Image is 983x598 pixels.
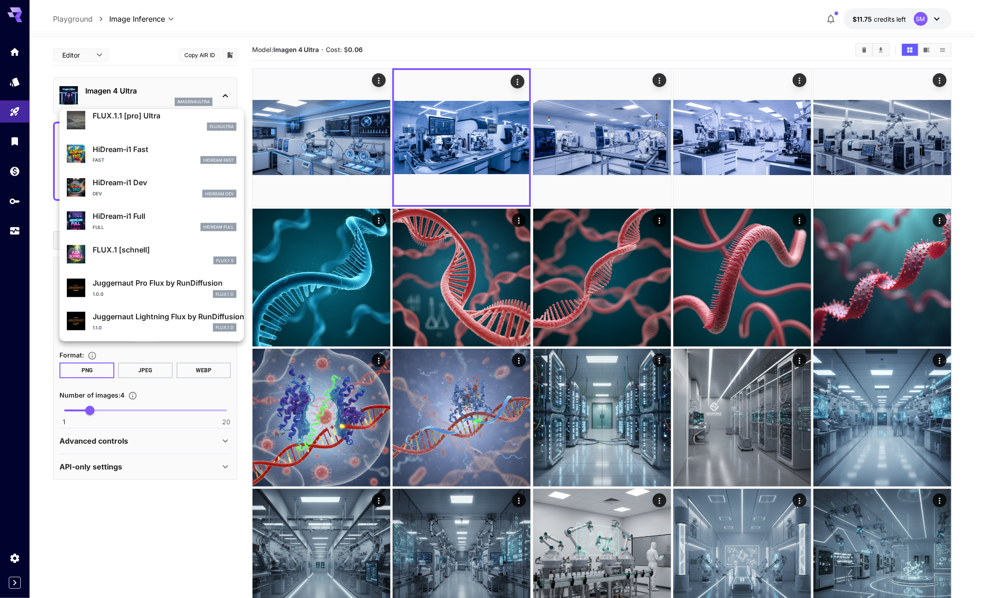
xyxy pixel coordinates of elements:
[67,140,236,168] div: HiDream-i1 FastFastHiDream Fast
[67,207,236,235] div: HiDream-i1 FullFullHiDream Full
[67,106,236,135] div: FLUX.1.1 [pro] Ultrafluxultra
[93,291,104,298] p: 1.0.0
[93,144,236,155] p: HiDream-i1 Fast
[67,274,236,302] div: Juggernaut Pro Flux by RunDiffusion1.0.0FLUX.1 D
[93,277,236,288] p: Juggernaut Pro Flux by RunDiffusion
[93,110,236,121] p: FLUX.1.1 [pro] Ultra
[93,211,236,222] p: HiDream-i1 Full
[210,123,234,130] p: fluxultra
[67,307,236,335] div: Juggernaut Lightning Flux by RunDiffusion1.1.0FLUX.1 D
[203,157,234,164] p: HiDream Fast
[93,324,102,331] p: 1.1.0
[93,177,236,188] p: HiDream-i1 Dev
[93,224,104,231] p: Full
[93,157,105,164] p: Fast
[216,324,234,331] p: FLUX.1 D
[67,240,236,269] div: FLUX.1 [schnell]FLUX.1 S
[216,258,234,264] p: FLUX.1 S
[93,190,102,197] p: Dev
[216,291,234,298] p: FLUX.1 D
[93,311,236,322] p: Juggernaut Lightning Flux by RunDiffusion
[203,224,234,230] p: HiDream Full
[67,173,236,201] div: HiDream-i1 DevDevHiDream Dev
[205,191,234,197] p: HiDream Dev
[93,244,236,255] p: FLUX.1 [schnell]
